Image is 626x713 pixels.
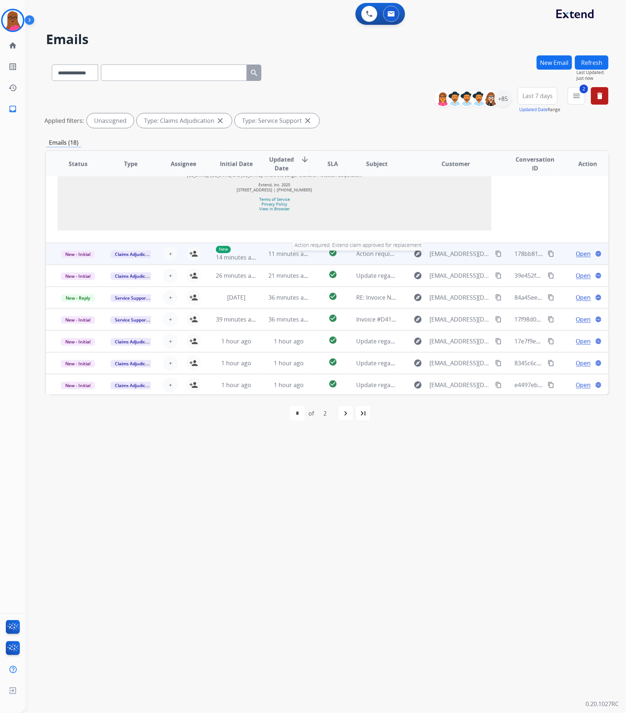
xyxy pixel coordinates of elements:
[328,270,337,279] mat-icon: check_circle
[235,113,319,128] div: Type: Service Support
[429,271,491,280] span: [EMAIL_ADDRESS][DOMAIN_NAME]
[357,315,405,323] span: Invoice #D413233
[163,246,178,261] button: +
[169,359,172,367] span: +
[413,381,422,389] mat-icon: explore
[595,294,602,301] mat-icon: language
[61,294,94,302] span: New - Reply
[269,293,311,301] span: 36 minutes ago
[110,272,160,280] span: Claims Adjudication
[221,337,251,345] span: 1 hour ago
[357,293,412,301] span: RE: Invoice N910A62
[274,359,304,367] span: 1 hour ago
[189,315,198,324] mat-icon: person_add
[110,382,160,389] span: Claims Adjudication
[595,382,602,388] mat-icon: language
[221,381,251,389] span: 1 hour ago
[171,159,196,168] span: Assignee
[556,151,608,176] th: Action
[429,337,491,346] span: [EMAIL_ADDRESS][DOMAIN_NAME]
[413,337,422,346] mat-icon: explore
[216,246,231,253] p: New
[515,315,624,323] span: 17f98d0c-d52c-4ccd-a699-7f07bc3467ae
[515,272,620,280] span: 39e452f7-3fb9-4fe1-89cf-f2b23515a898
[429,315,491,324] span: [EMAIL_ADDRESS][DOMAIN_NAME]
[413,359,422,367] mat-icon: explore
[189,337,198,346] mat-icon: person_add
[572,91,581,100] mat-icon: menu
[548,294,554,301] mat-icon: content_copy
[548,250,554,257] mat-icon: content_copy
[576,293,591,302] span: Open
[3,10,23,31] img: avatar
[124,159,137,168] span: Type
[576,249,591,258] span: Open
[8,62,17,71] mat-icon: list_alt
[110,338,160,346] span: Claims Adjudication
[303,116,312,125] mat-icon: close
[169,249,172,258] span: +
[87,113,134,128] div: Unassigned
[163,334,178,348] button: +
[169,381,172,389] span: +
[110,250,160,258] span: Claims Adjudication
[518,87,557,105] button: Last 7 days
[429,249,491,258] span: [EMAIL_ADDRESS][DOMAIN_NAME]
[595,250,602,257] mat-icon: language
[495,382,502,388] mat-icon: content_copy
[568,87,585,105] button: 2
[515,293,624,301] span: 84a45eec-87f4-4ef9-acee-7a9deb3e3863
[413,315,422,324] mat-icon: explore
[328,248,337,257] mat-icon: check_circle
[495,316,502,323] mat-icon: content_copy
[250,69,258,77] mat-icon: search
[576,381,591,389] span: Open
[216,253,258,261] span: 14 minutes ago
[595,316,602,323] mat-icon: language
[442,159,470,168] span: Customer
[237,187,312,192] span: [STREET_ADDRESS] | [PHONE_NUMBER]
[522,94,553,97] span: Last 7 days
[308,409,314,418] div: of
[259,196,290,202] a: Terms of Service
[515,337,626,345] span: 17e7f9e0-6bb9-4328-a73d-7963dc7b3f0e
[61,250,95,258] span: New - Initial
[163,290,178,305] button: +
[413,249,422,258] mat-icon: explore
[300,155,309,164] mat-icon: arrow_downward
[269,250,311,258] span: 11 minutes ago
[216,315,258,323] span: 39 minutes ago
[595,91,604,100] mat-icon: delete
[269,315,311,323] span: 36 minutes ago
[8,41,17,50] mat-icon: home
[44,116,84,125] p: Applied filters:
[413,271,422,280] mat-icon: explore
[515,359,626,367] span: 8345c6c0-7d10-4fb8-81da-0e3765c97221
[61,382,95,389] span: New - Initial
[163,356,178,370] button: +
[586,700,619,709] p: 0.20.1027RC
[576,315,591,324] span: Open
[163,378,178,392] button: +
[580,85,588,93] span: 2
[328,159,338,168] span: SLA
[495,250,502,257] mat-icon: content_copy
[169,315,172,324] span: +
[269,155,295,172] span: Updated Date
[595,272,602,279] mat-icon: language
[189,271,198,280] mat-icon: person_add
[595,360,602,366] mat-icon: language
[61,316,95,324] span: New - Initial
[515,381,625,389] span: e4497eb5-e1c1-4d1b-9a57-2bef34004fa5
[110,316,152,324] span: Service Support
[548,316,554,323] mat-icon: content_copy
[221,359,251,367] span: 1 hour ago
[429,293,491,302] span: [EMAIL_ADDRESS][DOMAIN_NAME]
[269,272,311,280] span: 21 minutes ago
[328,314,337,323] mat-icon: check_circle
[495,360,502,366] mat-icon: content_copy
[537,55,572,70] button: New Email
[46,138,81,147] p: Emails (18)
[69,159,88,168] span: Status
[110,294,152,302] span: Service Support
